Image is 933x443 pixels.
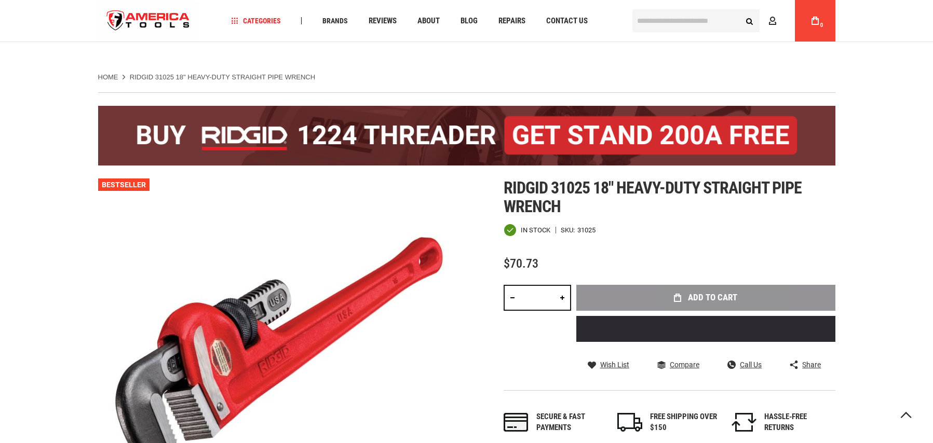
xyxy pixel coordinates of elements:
span: $70.73 [504,256,538,271]
span: Blog [461,17,478,25]
div: FREE SHIPPING OVER $150 [650,411,718,434]
div: Secure & fast payments [536,411,604,434]
span: About [417,17,440,25]
a: Contact Us [542,14,592,28]
span: Contact Us [546,17,588,25]
a: Categories [226,14,286,28]
span: Compare [670,361,699,368]
a: Reviews [364,14,401,28]
span: Wish List [600,361,629,368]
img: BOGO: Buy the RIDGID® 1224 Threader (26092), get the 92467 200A Stand FREE! [98,106,835,165]
span: 0 [820,22,823,28]
a: Compare [657,360,699,369]
a: Brands [318,14,353,28]
strong: SKU [561,227,577,233]
span: Categories [231,17,281,24]
div: 31025 [577,227,596,233]
a: Blog [456,14,482,28]
button: Search [740,11,760,31]
span: Repairs [498,17,525,25]
a: Home [98,73,118,82]
span: Share [802,361,821,368]
img: shipping [617,413,642,432]
img: America Tools [98,2,199,40]
span: In stock [521,227,550,233]
span: Reviews [369,17,397,25]
a: Call Us [727,360,762,369]
strong: RIDGID 31025 18" HEAVY-DUTY STRAIGHT PIPE WRENCH [130,73,315,81]
a: About [413,14,444,28]
div: Availability [504,224,550,237]
a: Wish List [588,360,629,369]
img: returns [732,413,756,432]
img: payments [504,413,529,432]
span: Brands [322,17,348,24]
span: Call Us [740,361,762,368]
a: store logo [98,2,199,40]
a: Repairs [494,14,530,28]
span: Ridgid 31025 18" heavy-duty straight pipe wrench [504,178,802,216]
div: HASSLE-FREE RETURNS [764,411,832,434]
